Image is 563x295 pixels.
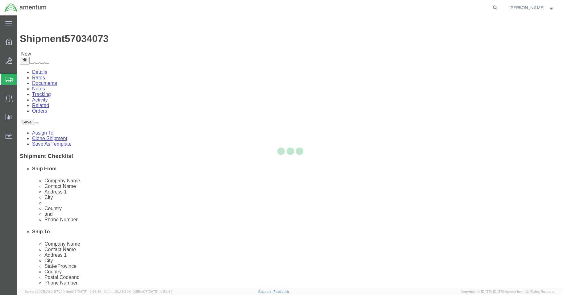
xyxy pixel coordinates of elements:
span: [DATE] 10:52:44 [147,290,172,293]
a: Support [258,290,274,293]
a: Feedback [273,290,289,293]
span: Copyright © [DATE]-[DATE] Agistix Inc., All Rights Reserved [461,289,556,294]
span: [DATE] 10:43:43 [77,290,101,293]
img: logo [4,3,47,12]
span: Client: 2025.20.0-035ba07 [104,290,172,293]
button: [PERSON_NAME] [509,4,555,11]
span: Server: 2025.20.0-970904bc0f3 [25,290,101,293]
span: Eddie Gonzalez [509,4,544,11]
